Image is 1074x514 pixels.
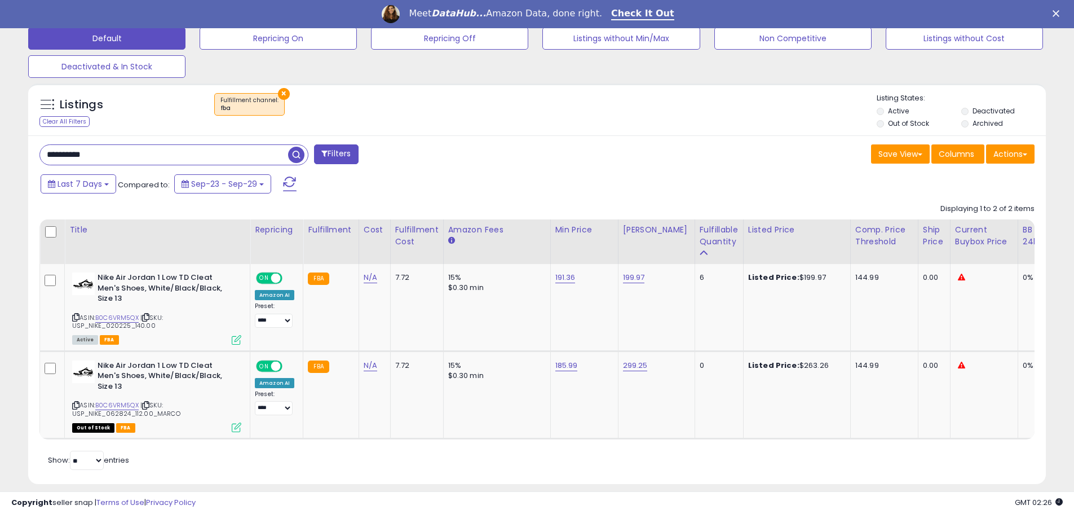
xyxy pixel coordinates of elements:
[409,8,602,19] div: Meet Amazon Data, done right.
[255,378,294,388] div: Amazon AI
[431,8,486,19] i: DataHub...
[257,274,271,283] span: ON
[395,361,435,371] div: 7.72
[118,179,170,190] span: Compared to:
[72,361,241,432] div: ASIN:
[555,360,578,371] a: 185.99
[220,96,279,113] span: Fulfillment channel :
[11,497,52,508] strong: Copyright
[364,360,377,371] a: N/A
[886,27,1043,50] button: Listings without Cost
[28,27,185,50] button: Default
[1023,224,1064,248] div: BB Share 24h.
[1053,10,1064,17] div: Close
[60,97,103,113] h5: Listings
[255,224,298,236] div: Repricing
[98,273,235,307] b: Nike Air Jordan 1 Low TD Cleat Men's Shoes, White/Black/Black, Size 13
[72,335,98,345] span: All listings currently available for purchase on Amazon
[72,273,241,344] div: ASIN:
[623,272,645,283] a: 199.97
[748,361,842,371] div: $263.26
[58,178,102,190] span: Last 7 Days
[448,236,455,246] small: Amazon Fees.
[1023,273,1060,283] div: 0%
[257,361,271,371] span: ON
[448,273,542,283] div: 15%
[448,361,542,371] div: 15%
[855,224,913,248] div: Comp. Price Threshold
[146,497,196,508] a: Privacy Policy
[748,224,846,236] div: Listed Price
[364,272,377,283] a: N/A
[973,106,1015,116] label: Deactivated
[72,313,163,330] span: | SKU: USP_NIKE_020225_140.00
[95,313,139,323] a: B0C6VRM5QX
[72,423,114,433] span: All listings that are currently out of stock and unavailable for purchase on Amazon
[11,498,196,508] div: seller snap | |
[278,88,290,100] button: ×
[871,144,930,164] button: Save View
[255,390,294,416] div: Preset:
[95,401,139,410] a: B0C6VRM5QX
[41,174,116,194] button: Last 7 Days
[281,274,299,283] span: OFF
[100,335,119,345] span: FBA
[700,224,739,248] div: Fulfillable Quantity
[955,224,1013,248] div: Current Buybox Price
[96,497,144,508] a: Terms of Use
[174,174,271,194] button: Sep-23 - Sep-29
[1023,361,1060,371] div: 0%
[714,27,872,50] button: Non Competitive
[364,224,386,236] div: Cost
[255,290,294,300] div: Amazon AI
[748,273,842,283] div: $199.97
[448,283,542,293] div: $0.30 min
[116,423,135,433] span: FBA
[255,302,294,328] div: Preset:
[281,361,299,371] span: OFF
[623,360,648,371] a: 299.25
[923,224,945,248] div: Ship Price
[555,224,613,236] div: Min Price
[923,273,942,283] div: 0.00
[395,273,435,283] div: 7.72
[700,361,735,371] div: 0
[939,148,974,160] span: Columns
[395,224,439,248] div: Fulfillment Cost
[748,360,799,371] b: Listed Price:
[700,273,735,283] div: 6
[542,27,700,50] button: Listings without Min/Max
[382,5,400,23] img: Profile image for Georgie
[371,27,528,50] button: Repricing Off
[69,224,245,236] div: Title
[940,204,1035,214] div: Displaying 1 to 2 of 2 items
[308,224,353,236] div: Fulfillment
[623,224,690,236] div: [PERSON_NAME]
[986,144,1035,164] button: Actions
[220,104,279,112] div: fba
[448,371,542,381] div: $0.30 min
[888,106,909,116] label: Active
[200,27,357,50] button: Repricing On
[72,401,180,418] span: | SKU: USP_NIKE_062824_112.00_MARCO
[877,93,1046,104] p: Listing States:
[72,361,95,383] img: 31patsqaBfL._SL40_.jpg
[1015,497,1063,508] span: 2025-10-7 02:26 GMT
[973,118,1003,128] label: Archived
[72,273,95,295] img: 31patsqaBfL._SL40_.jpg
[28,55,185,78] button: Deactivated & In Stock
[191,178,257,190] span: Sep-23 - Sep-29
[611,8,674,20] a: Check It Out
[555,272,576,283] a: 191.36
[888,118,929,128] label: Out of Stock
[855,273,909,283] div: 144.99
[39,116,90,127] div: Clear All Filters
[748,272,799,283] b: Listed Price:
[48,455,129,465] span: Show: entries
[931,144,984,164] button: Columns
[448,224,546,236] div: Amazon Fees
[308,273,329,285] small: FBA
[308,361,329,373] small: FBA
[923,361,942,371] div: 0.00
[98,361,235,395] b: Nike Air Jordan 1 Low TD Cleat Men's Shoes, White/Black/Black, Size 13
